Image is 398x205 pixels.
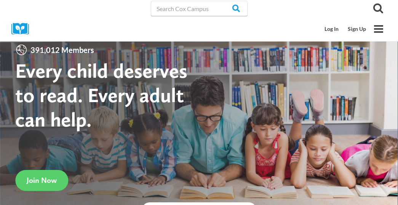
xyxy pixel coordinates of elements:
input: Search Cox Campus [151,1,248,16]
button: Open menu [371,21,387,37]
strong: Every child deserves to read. Every adult can help. [15,58,187,131]
a: Join Now [15,170,68,191]
span: 391,012 Members [27,44,97,56]
img: Cox Campus [11,23,34,35]
a: Log In [320,22,343,36]
a: Sign Up [343,22,371,36]
nav: Secondary Mobile Navigation [320,22,371,36]
span: Join Now [27,176,57,185]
